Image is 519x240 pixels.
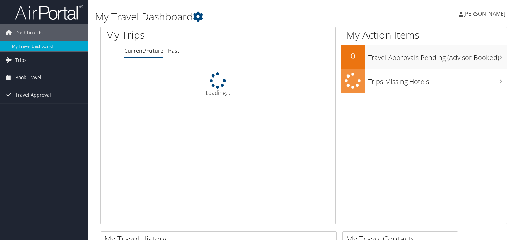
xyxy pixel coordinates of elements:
h1: My Travel Dashboard [95,10,373,24]
a: 0Travel Approvals Pending (Advisor Booked) [341,45,507,69]
span: Book Travel [15,69,41,86]
a: [PERSON_NAME] [459,3,512,24]
div: Loading... [101,72,335,97]
span: [PERSON_NAME] [463,10,505,17]
h3: Trips Missing Hotels [368,73,507,86]
img: airportal-logo.png [15,4,83,20]
h2: 0 [341,50,365,62]
a: Past [168,47,179,54]
span: Travel Approval [15,86,51,103]
span: Trips [15,52,27,69]
h1: My Trips [106,28,232,42]
a: Current/Future [124,47,163,54]
a: Trips Missing Hotels [341,69,507,93]
h1: My Action Items [341,28,507,42]
h3: Travel Approvals Pending (Advisor Booked) [368,50,507,63]
span: Dashboards [15,24,43,41]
